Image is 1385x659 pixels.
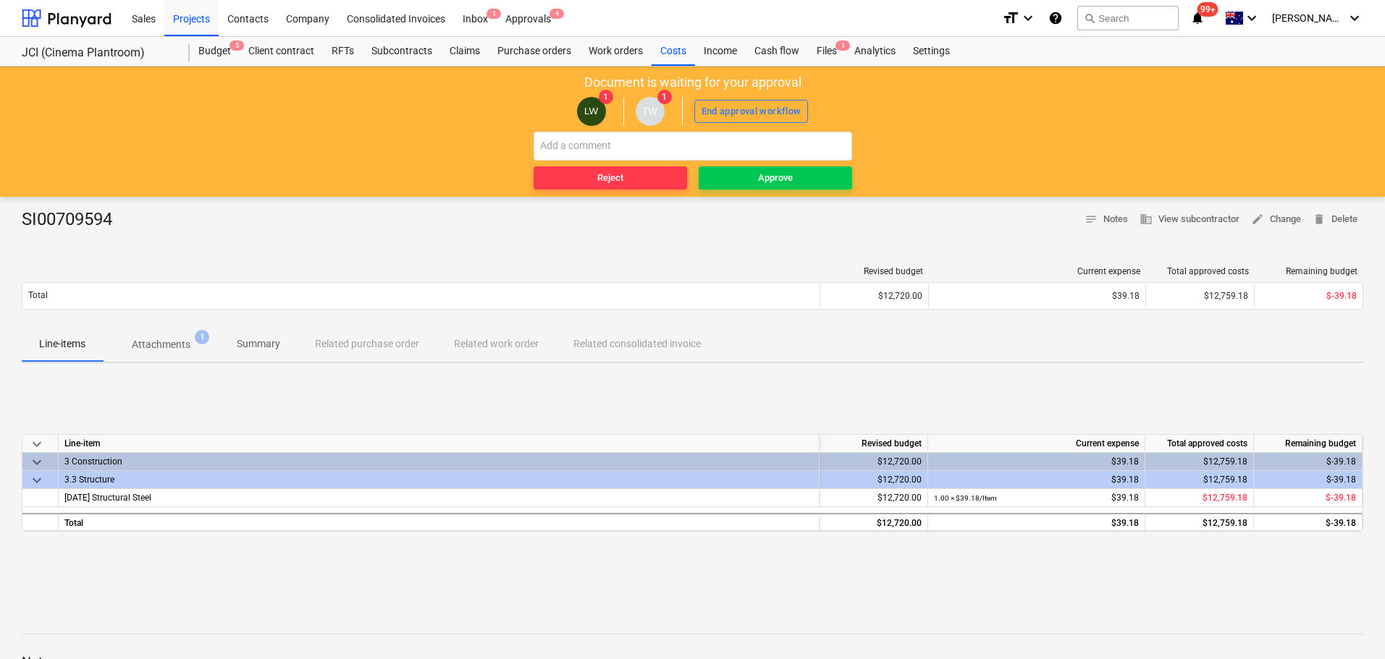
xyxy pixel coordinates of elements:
[441,37,489,66] a: Claims
[657,90,672,104] span: 1
[534,166,687,190] button: Reject
[934,514,1139,532] div: $39.18
[1019,9,1037,27] i: keyboard_arrow_down
[64,493,151,503] span: 3.3.11 Structural Steel
[580,37,652,66] a: Work orders
[1145,513,1254,531] div: $12,759.18
[846,37,904,66] a: Analytics
[534,132,852,161] input: Add a comment
[1140,213,1153,226] span: business
[550,9,564,19] span: 4
[1326,291,1357,301] span: $-39.18
[1140,211,1239,228] span: View subcontractor
[1134,208,1245,231] button: View subcontractor
[1197,2,1218,17] span: 99+
[64,471,813,488] div: 3.3 Structure
[597,170,623,187] div: Reject
[746,37,808,66] a: Cash flow
[1048,9,1063,27] i: Knowledge base
[1251,213,1264,226] span: edit
[489,37,580,66] a: Purchase orders
[935,291,1140,301] div: $39.18
[694,100,809,123] button: End approval workflow
[1254,471,1363,489] div: $-39.18
[1084,12,1095,24] span: search
[808,37,846,66] a: Files1
[1085,213,1098,226] span: notes
[64,453,813,470] div: 3 Construction
[1307,208,1363,231] button: Delete
[826,266,923,276] div: Revised budget
[1145,435,1254,453] div: Total approved costs
[323,37,363,66] a: RFTs
[702,103,801,120] div: End approval workflow
[636,97,665,126] div: Tim Wells
[190,37,240,66] div: Budget
[820,435,928,453] div: Revised budget
[1203,493,1247,503] span: $12,759.18
[928,435,1145,453] div: Current expense
[22,46,172,61] div: JCI (Cinema Plantroom)
[1077,6,1179,30] button: Search
[1002,9,1019,27] i: format_size
[190,37,240,66] a: Budget5
[1326,493,1356,503] span: $-39.18
[584,74,801,91] p: Document is waiting for your approval
[934,471,1139,489] div: $39.18
[240,37,323,66] a: Client contract
[132,337,190,352] p: Attachments
[59,513,820,531] div: Total
[1145,284,1254,307] div: $12,759.18
[1085,211,1128,228] span: Notes
[1245,208,1307,231] button: Change
[1313,590,1385,659] iframe: Chat Widget
[22,208,124,231] div: SI00709594
[934,453,1139,471] div: $39.18
[1079,208,1134,231] button: Notes
[934,489,1139,507] div: $39.18
[1313,211,1357,228] span: Delete
[584,106,598,116] span: LW
[28,435,46,453] span: keyboard_arrow_down
[1254,513,1363,531] div: $-39.18
[577,97,606,126] div: Luaun Wust
[1243,9,1260,27] i: keyboard_arrow_down
[237,336,280,352] p: Summary
[820,453,928,471] div: $12,720.00
[1152,266,1249,276] div: Total approved costs
[39,336,85,352] p: Line-items
[695,37,746,66] a: Income
[935,266,1140,276] div: Current expense
[934,494,997,502] small: 1.00 × $39.18 / Item
[28,289,48,302] p: Total
[599,90,613,104] span: 1
[1145,471,1254,489] div: $12,759.18
[28,454,46,471] span: keyboard_arrow_down
[1313,213,1326,226] span: delete
[758,170,793,187] div: Approve
[230,41,244,51] span: 5
[363,37,441,66] a: Subcontracts
[1145,453,1254,471] div: $12,759.18
[1251,211,1301,228] span: Change
[1346,9,1363,27] i: keyboard_arrow_down
[652,37,695,66] a: Costs
[1260,266,1357,276] div: Remaining budget
[808,37,846,66] div: Files
[835,41,850,51] span: 1
[699,166,852,190] button: Approve
[904,37,959,66] a: Settings
[820,513,928,531] div: $12,720.00
[1254,435,1363,453] div: Remaining budget
[1190,9,1205,27] i: notifications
